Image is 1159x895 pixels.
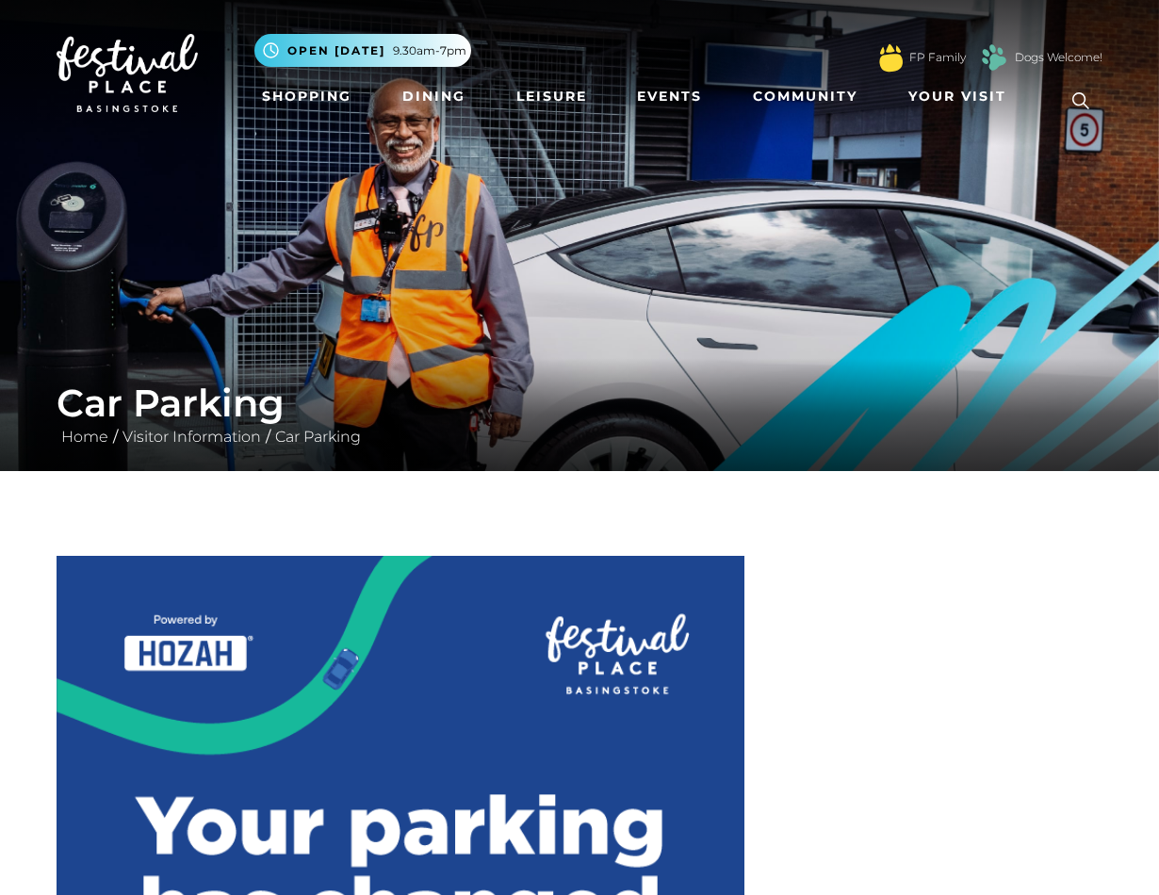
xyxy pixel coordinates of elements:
[908,87,1006,106] span: Your Visit
[57,34,198,113] img: Festival Place Logo
[901,79,1023,114] a: Your Visit
[909,49,966,66] a: FP Family
[270,428,366,446] a: Car Parking
[395,79,473,114] a: Dining
[629,79,710,114] a: Events
[42,381,1117,448] div: / /
[287,42,385,59] span: Open [DATE]
[254,79,359,114] a: Shopping
[57,381,1102,426] h1: Car Parking
[57,428,113,446] a: Home
[254,34,471,67] button: Open [DATE] 9.30am-7pm
[509,79,595,114] a: Leisure
[118,428,266,446] a: Visitor Information
[1015,49,1102,66] a: Dogs Welcome!
[745,79,865,114] a: Community
[393,42,466,59] span: 9.30am-7pm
